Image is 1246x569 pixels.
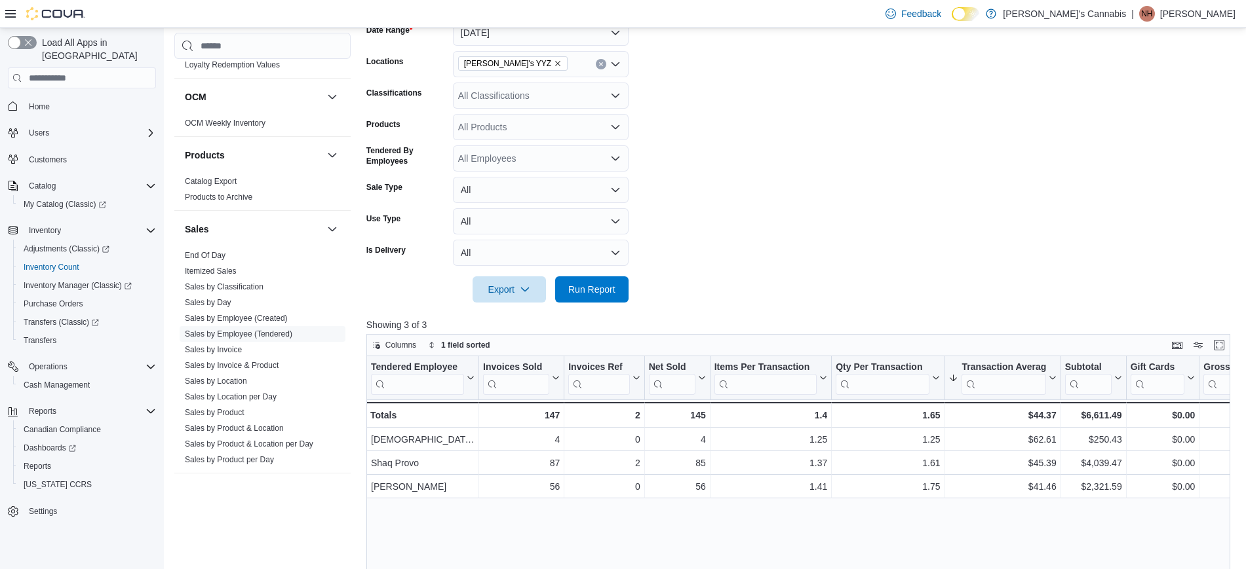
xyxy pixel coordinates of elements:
[185,439,313,449] a: Sales by Product & Location per Day
[483,361,560,395] button: Invoices Sold
[24,99,55,115] a: Home
[18,241,115,257] a: Adjustments (Classic)
[24,403,156,419] span: Reports
[185,266,237,276] span: Itemized Sales
[649,479,706,495] div: 56
[1130,361,1195,395] button: Gift Cards
[568,456,640,471] div: 2
[610,59,621,69] button: Open list of options
[366,25,413,35] label: Date Range
[1130,432,1195,448] div: $0.00
[366,88,422,98] label: Classifications
[24,443,76,453] span: Dashboards
[948,361,1056,395] button: Transaction Average
[880,1,946,27] a: Feedback
[480,276,538,303] span: Export
[13,295,161,313] button: Purchase Orders
[29,406,56,416] span: Reports
[610,153,621,164] button: Open list of options
[1003,6,1126,22] p: [PERSON_NAME]'s Cannabis
[26,7,85,20] img: Cova
[568,407,640,423] div: 2
[13,331,161,350] button: Transfers
[18,259,85,275] a: Inventory Count
[185,149,322,162] button: Products
[24,223,66,238] button: Inventory
[836,361,940,395] button: Qty Per Transaction
[1064,361,1111,374] div: Subtotal
[18,333,62,348] a: Transfers
[648,407,705,423] div: 145
[714,456,828,471] div: 1.37
[29,225,61,236] span: Inventory
[371,361,464,374] div: Tendered Employee
[24,280,132,291] span: Inventory Manager (Classic)
[185,454,274,465] span: Sales by Product per Day
[24,479,92,490] span: [US_STATE] CCRS
[174,248,351,473] div: Sales
[453,208,629,234] button: All
[185,282,263,291] a: Sales by Classification
[185,223,209,236] h3: Sales
[714,361,827,395] button: Items Per Transaction
[185,60,280,70] span: Loyalty Redemption Values
[24,262,79,272] span: Inventory Count
[366,119,400,130] label: Products
[18,422,156,437] span: Canadian Compliance
[836,361,929,374] div: Qty Per Transaction
[3,502,161,521] button: Settings
[1139,6,1155,22] div: Nicole H
[1064,361,1121,395] button: Subtotal
[24,424,101,435] span: Canadian Compliance
[185,314,288,323] a: Sales by Employee (Created)
[3,150,161,169] button: Customers
[185,60,280,69] a: Loyalty Redemption Values
[13,195,161,213] a: My Catalog (Classic)
[185,149,225,162] h3: Products
[836,432,940,448] div: 1.25
[3,124,161,142] button: Users
[185,313,288,323] span: Sales by Employee (Created)
[962,361,1045,395] div: Transaction Average
[714,361,817,374] div: Items Per Transaction
[185,360,279,371] span: Sales by Invoice & Product
[185,424,284,433] a: Sales by Product & Location
[13,276,161,295] a: Inventory Manager (Classic)
[185,392,277,402] span: Sales by Location per Day
[366,213,400,224] label: Use Type
[423,337,496,353] button: 1 field sorted
[458,56,568,71] span: MaryJane's YYZ
[836,456,940,471] div: 1.61
[596,59,606,69] button: Clear input
[185,361,279,370] a: Sales by Invoice & Product
[441,340,490,350] span: 1 field sorted
[185,392,277,401] a: Sales by Location per Day
[24,125,156,141] span: Users
[185,329,292,339] span: Sales by Employee (Tendered)
[371,456,475,471] div: Shaq Provo
[24,403,62,419] button: Reports
[13,313,161,331] a: Transfers (Classic)
[483,361,549,374] div: Invoices Sold
[29,101,50,112] span: Home
[1130,479,1195,495] div: $0.00
[714,432,828,448] div: 1.25
[24,178,156,194] span: Catalog
[714,479,828,495] div: 1.41
[24,98,156,114] span: Home
[3,402,161,420] button: Reports
[18,296,156,312] span: Purchase Orders
[18,458,56,474] a: Reports
[24,504,62,519] a: Settings
[185,329,292,339] a: Sales by Employee (Tendered)
[568,361,640,395] button: Invoices Ref
[29,181,56,191] span: Catalog
[1131,6,1134,22] p: |
[13,475,161,494] button: [US_STATE] CCRS
[3,221,161,240] button: Inventory
[453,177,629,203] button: All
[568,283,615,296] span: Run Report
[18,333,156,348] span: Transfers
[1064,456,1121,471] div: $4,039.47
